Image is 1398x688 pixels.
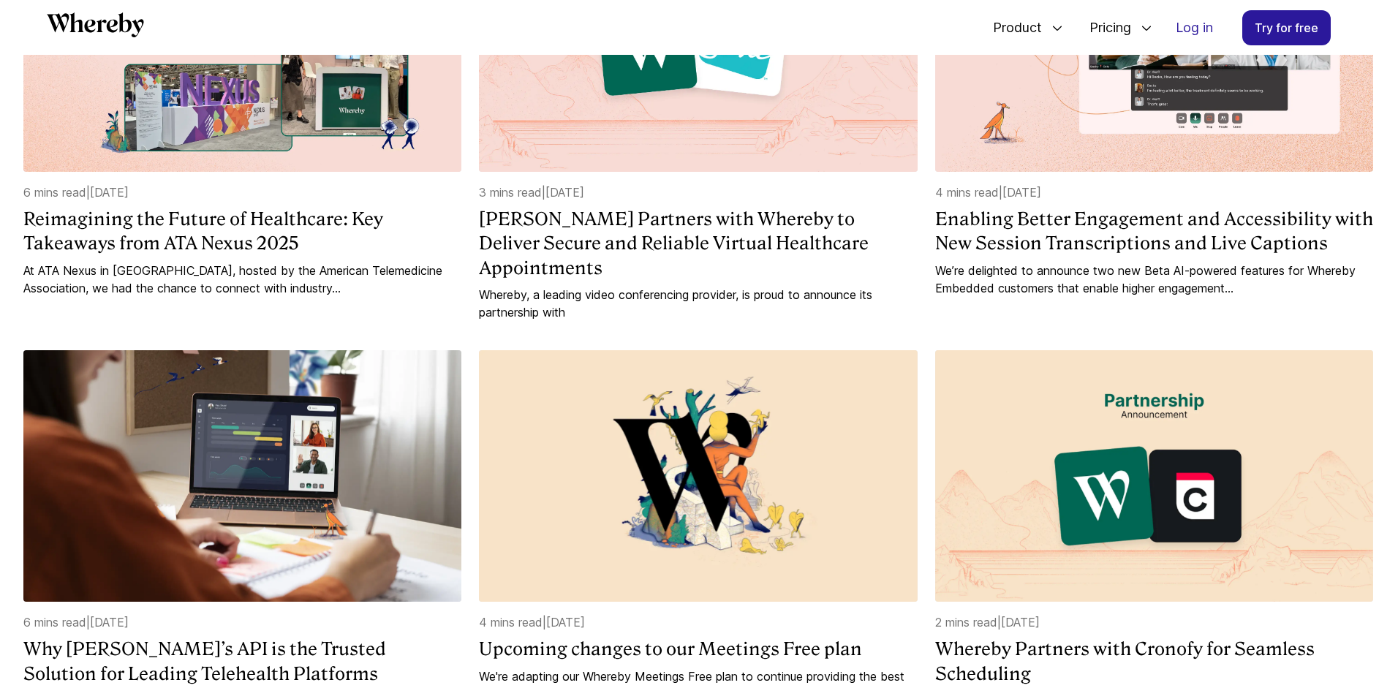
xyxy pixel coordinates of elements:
a: Try for free [1242,10,1331,45]
a: Whereby Partners with Cronofy for Seamless Scheduling [935,637,1373,686]
a: [PERSON_NAME] Partners with Whereby to Deliver Secure and Reliable Virtual Healthcare Appointments [479,207,917,281]
a: Why [PERSON_NAME]’s API is the Trusted Solution for Leading Telehealth Platforms [23,637,461,686]
p: 6 mins read | [DATE] [23,613,461,631]
a: Reimagining the Future of Healthcare: Key Takeaways from ATA Nexus 2025 [23,207,461,256]
p: 6 mins read | [DATE] [23,184,461,201]
span: Product [978,4,1046,52]
p: 4 mins read | [DATE] [479,613,917,631]
a: Whereby, a leading video conferencing provider, is proud to announce its partnership with [479,286,917,321]
a: Enabling Better Engagement and Accessibility with New Session Transcriptions and Live Captions [935,207,1373,256]
span: Pricing [1075,4,1135,52]
p: 2 mins read | [DATE] [935,613,1373,631]
p: 4 mins read | [DATE] [935,184,1373,201]
a: Log in [1164,11,1225,45]
svg: Whereby [47,12,144,37]
a: We’re delighted to announce two new Beta AI-powered features for Whereby Embedded customers that ... [935,262,1373,297]
a: Whereby [47,12,144,42]
a: Upcoming changes to our Meetings Free plan [479,637,917,662]
p: 3 mins read | [DATE] [479,184,917,201]
a: At ATA Nexus in [GEOGRAPHIC_DATA], hosted by the American Telemedicine Association, we had the ch... [23,262,461,297]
